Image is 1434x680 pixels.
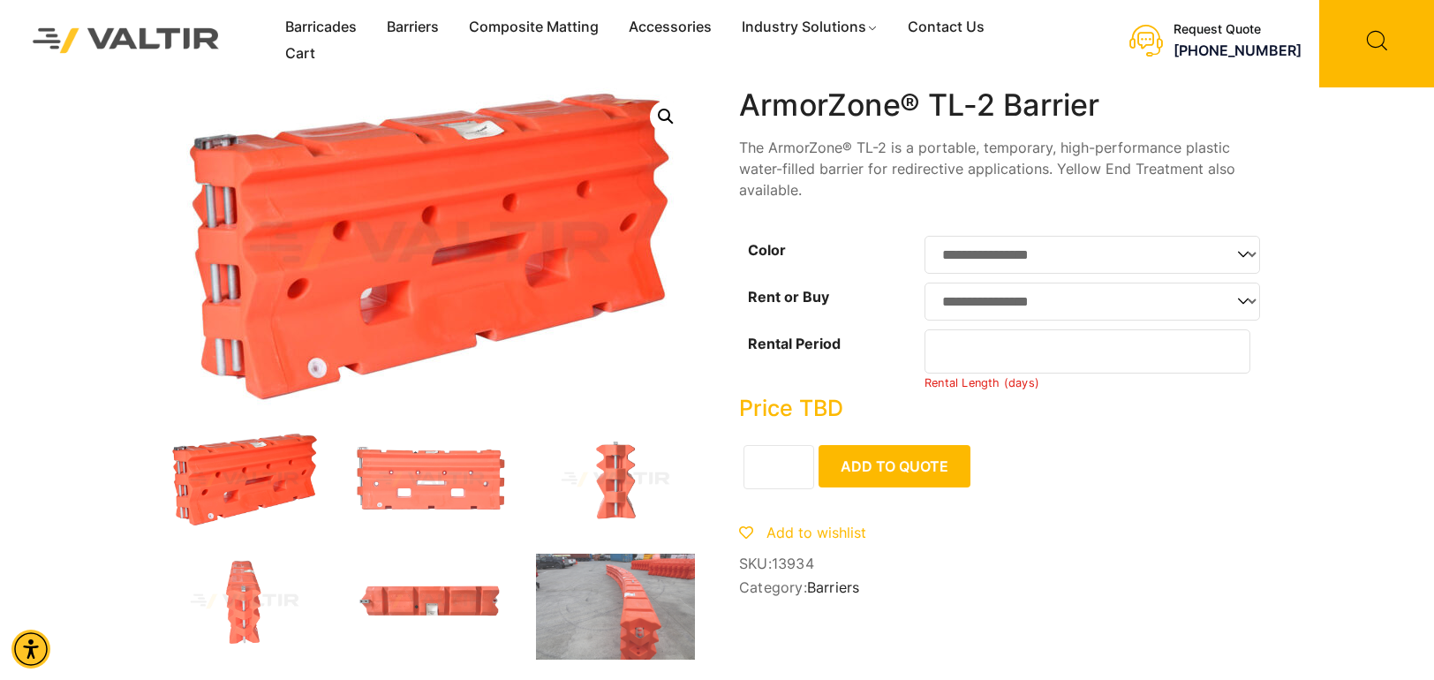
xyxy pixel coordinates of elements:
[772,555,814,572] span: 13934
[372,14,454,41] a: Barriers
[270,14,372,41] a: Barricades
[807,578,860,596] a: Barriers
[351,432,509,527] img: An orange plastic component with various holes and slots, likely used in construction or machinery.
[727,14,894,41] a: Industry Solutions
[739,524,866,541] a: Add to wishlist
[165,554,324,649] img: An orange traffic barrier with a modular design, featuring interlocking sections and a metal conn...
[1174,22,1302,37] div: Request Quote
[739,579,1269,596] span: Category:
[13,9,239,73] img: Valtir Rentals
[270,41,330,67] a: Cart
[165,432,324,527] img: ArmorZone_Org_3Q.jpg
[893,14,1000,41] a: Contact Us
[925,329,1250,374] input: Number
[739,87,1269,124] h1: ArmorZone® TL-2 Barrier
[1174,42,1302,59] a: call (888) 496-3625
[650,101,682,132] a: 🔍
[351,554,509,649] img: An orange highway barrier with markings, featuring a metal attachment point and safety information.
[739,137,1269,200] p: The ArmorZone® TL-2 is a portable, temporary, high-performance plastic water-filled barrier for r...
[743,445,814,489] input: Product quantity
[739,325,925,395] th: Rental Period
[766,524,866,541] span: Add to wishlist
[536,554,695,660] img: A curved line of bright orange traffic barriers on a concrete surface, with additional barriers s...
[748,241,786,259] label: Color
[739,555,1269,572] span: SKU:
[454,14,614,41] a: Composite Matting
[748,288,829,306] label: Rent or Buy
[614,14,727,41] a: Accessories
[739,395,843,421] bdi: Price TBD
[11,630,50,669] div: Accessibility Menu
[819,445,970,487] button: Add to Quote
[536,432,695,527] img: An orange, zigzag-shaped object with a central metal rod, likely a weight or stabilizer for equip...
[925,376,1039,389] small: Rental Length (days)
